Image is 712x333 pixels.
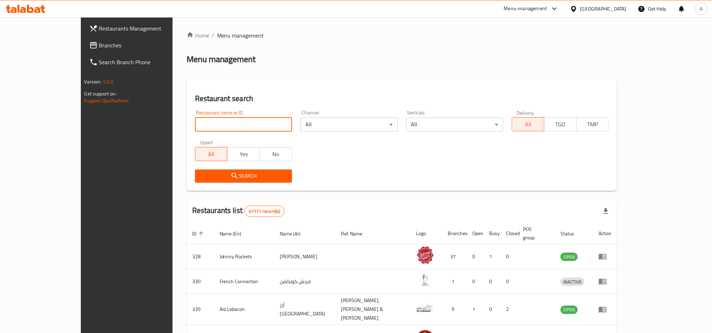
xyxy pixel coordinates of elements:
div: Menu [598,277,611,286]
label: Delivery [517,110,534,115]
span: Name (En) [220,229,251,238]
img: French Connection [416,271,434,289]
label: Upsell [200,140,213,145]
span: Search Branch Phone [99,58,194,66]
th: Branches [442,223,467,244]
span: Ref. Name [341,229,371,238]
span: POS group [523,225,547,242]
a: Support.OpsPlatform [84,96,129,105]
th: Action [593,223,617,244]
td: 0 [467,269,484,294]
td: 2 [501,294,518,325]
th: Busy [484,223,501,244]
th: Closed [501,223,518,244]
span: Get support on: [84,89,117,98]
nav: breadcrumb [187,31,617,40]
div: [GEOGRAPHIC_DATA] [580,5,627,13]
button: Search [195,169,292,182]
td: 0 [467,244,484,269]
span: All [198,149,225,159]
td: أرز [GEOGRAPHIC_DATA] [274,294,335,325]
td: 9 [442,294,467,325]
span: ID [192,229,206,238]
td: [PERSON_NAME],[PERSON_NAME] & [PERSON_NAME] [335,294,411,325]
div: Menu [598,305,611,314]
img: Johnny Rockets [416,246,434,264]
td: 0 [484,269,501,294]
span: Restaurants Management [99,24,194,33]
h2: Menu management [187,54,256,65]
span: Menu management [217,31,264,40]
td: 1 [442,269,467,294]
span: Search [201,172,286,180]
span: OPEN [561,306,578,314]
h2: Restaurant search [195,93,609,104]
span: Version: [84,77,102,86]
td: 0 [501,269,518,294]
div: Total records count [244,206,285,217]
span: Name (Ar) [280,229,310,238]
th: Open [467,223,484,244]
td: 328 [187,244,214,269]
div: All [406,118,503,132]
div: Menu [598,252,611,261]
a: Restaurants Management [84,20,200,37]
td: 37 [442,244,467,269]
td: 0 [484,294,501,325]
h2: Restaurants list [192,205,285,217]
td: Arz Lebanon [214,294,274,325]
span: 1.0.0 [103,77,114,86]
div: Export file [597,203,614,220]
td: 1 [467,294,484,325]
td: 339 [187,294,214,325]
div: Menu-management [504,5,547,13]
button: TGO [544,117,577,131]
td: 1 [484,244,501,269]
span: INACTIVE [561,278,584,286]
button: TMP [576,117,609,131]
button: Yes [227,147,260,161]
span: No [263,149,289,159]
span: 41171 record(s) [245,208,284,215]
button: All [195,147,228,161]
a: Branches [84,37,200,54]
li: / [212,31,214,40]
div: All [300,118,397,132]
span: Branches [99,41,194,49]
td: [PERSON_NAME] [274,244,335,269]
span: TGO [547,119,574,129]
th: Logo [411,223,442,244]
button: All [512,117,544,131]
td: فرنش كونكشن [274,269,335,294]
td: 0 [501,244,518,269]
td: Johnny Rockets [214,244,274,269]
a: Search Branch Phone [84,54,200,71]
div: OPEN [561,306,578,314]
span: All [515,119,542,129]
span: Status [561,229,583,238]
img: Arz Lebanon [416,299,434,317]
td: 330 [187,269,214,294]
td: French Connection [214,269,274,294]
button: No [259,147,292,161]
span: A [700,5,703,13]
span: Yes [230,149,257,159]
span: OPEN [561,253,578,261]
input: Search for restaurant name or ID.. [195,118,292,132]
span: TMP [580,119,606,129]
